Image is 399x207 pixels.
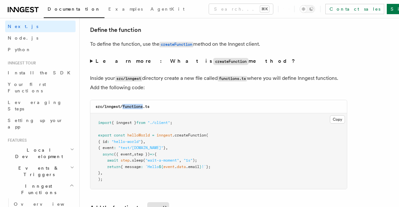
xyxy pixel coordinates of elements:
span: Your first Functions [8,82,46,93]
span: inngest [157,133,172,137]
code: createFunction [213,58,249,65]
span: Overview [14,202,80,207]
span: Inngest tour [5,61,36,66]
a: Install the SDK [5,67,76,79]
summary: Learn more: What iscreateFunctionmethod? [90,57,347,66]
p: To define the function, use the method on the Inngest client. [90,40,347,49]
span: Examples [108,6,143,12]
button: Search...⌘K [209,4,273,14]
span: return [107,165,121,169]
span: ); [98,177,103,182]
span: { message [121,165,141,169]
a: Define the function [90,25,141,34]
span: Features [5,138,27,143]
code: src/inngest [115,76,142,81]
span: data [177,165,186,169]
span: , [179,158,181,163]
span: Next.js [8,24,38,29]
span: , [166,146,168,150]
span: Leveraging Steps [8,100,62,111]
span: ${ [159,165,163,169]
button: Events & Triggers [5,162,76,180]
span: Events & Triggers [5,165,70,178]
span: , [132,152,134,156]
span: "wait-a-moment" [145,158,179,163]
span: Documentation [48,6,101,12]
button: Local Development [5,144,76,162]
span: Setting up your app [8,118,63,129]
a: createFunction [159,41,193,47]
button: Toggle dark mode [300,5,315,13]
span: { id [98,139,107,144]
a: Setting up your app [5,115,76,133]
a: Documentation [44,2,104,18]
span: const [114,133,125,137]
span: from [136,120,145,125]
span: "test/[DOMAIN_NAME]" [118,146,163,150]
span: : [114,146,116,150]
span: import [98,120,112,125]
a: Next.js [5,21,76,32]
span: : [107,139,109,144]
span: ); [193,158,197,163]
code: functions.ts [218,76,247,81]
a: Node.js [5,32,76,44]
span: , [143,139,145,144]
span: step [121,158,130,163]
span: step }) [134,152,150,156]
code: src/inngest/functions.ts [95,104,150,109]
span: , [100,171,103,175]
span: . [175,165,177,169]
span: Install the SDK [8,70,74,75]
a: Your first Functions [5,79,76,97]
span: async [103,152,114,156]
span: .email [186,165,199,169]
span: await [107,158,118,163]
a: Contact sales [325,4,384,14]
span: "hello-world" [112,139,141,144]
a: AgentKit [147,2,188,17]
button: Inngest Functions [5,180,76,198]
span: = [152,133,154,137]
span: "./client" [148,120,170,125]
span: { event [98,146,114,150]
span: Python [8,47,31,52]
span: }; [206,165,211,169]
button: Copy [330,115,345,124]
span: { inngest } [112,120,136,125]
span: !` [202,165,206,169]
span: ; [170,120,172,125]
span: } [98,171,100,175]
code: createFunction [159,42,193,47]
span: export [98,133,112,137]
span: } [141,139,143,144]
a: Python [5,44,76,55]
span: .createFunction [172,133,206,137]
span: .sleep [130,158,143,163]
span: ( [143,158,145,163]
span: Node.js [8,35,38,41]
strong: Learn more: What is method? [95,58,296,64]
span: "1s" [184,158,193,163]
span: } [199,165,202,169]
span: ({ event [114,152,132,156]
span: Inngest Functions [5,183,69,196]
p: Inside your directory create a new file called where you will define Inngest functions. Add the f... [90,74,347,92]
span: AgentKit [150,6,185,12]
span: Local Development [5,147,70,160]
span: helloWorld [127,133,150,137]
span: `Hello [145,165,159,169]
span: event [163,165,175,169]
span: : [141,165,143,169]
kbd: ⌘K [260,6,269,12]
span: } [163,146,166,150]
a: Leveraging Steps [5,97,76,115]
a: Examples [104,2,147,17]
span: ( [206,133,208,137]
span: { [154,152,157,156]
span: => [150,152,154,156]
